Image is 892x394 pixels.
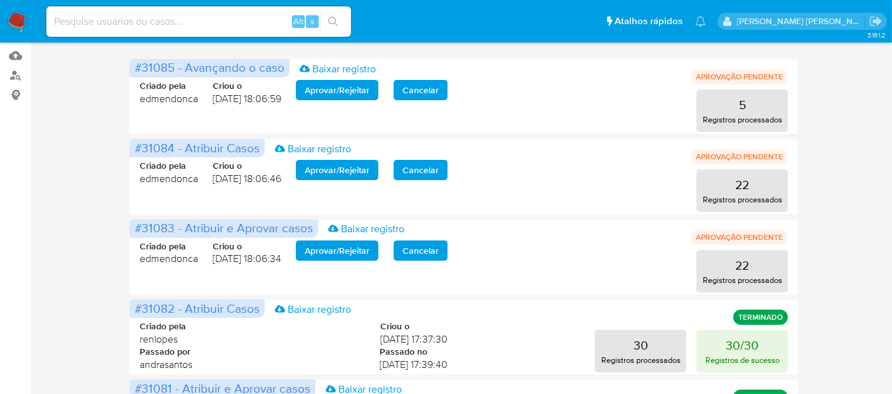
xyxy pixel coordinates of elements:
span: 3.161.2 [867,30,886,40]
span: s [310,15,314,27]
button: search-icon [320,13,346,30]
span: Atalhos rápidos [615,15,682,28]
p: luciana.joia@mercadopago.com.br [737,15,865,27]
input: Pesquise usuários ou casos... [46,13,351,30]
a: Sair [869,15,882,28]
a: Notificações [695,16,706,27]
span: Alt [293,15,303,27]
